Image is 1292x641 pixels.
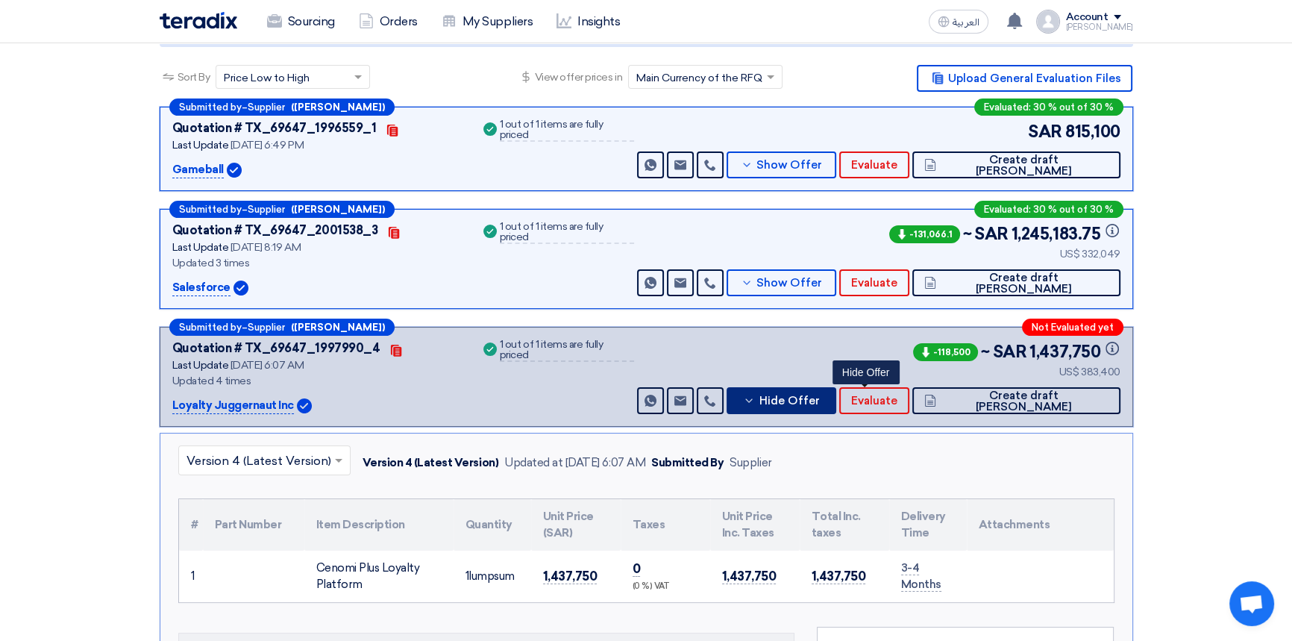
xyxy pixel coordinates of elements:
span: 1 [465,569,469,583]
img: Teradix logo [160,12,237,29]
div: Updated 3 times [172,255,462,271]
span: ~ [981,340,990,364]
img: Verified Account [233,281,248,296]
button: Create draft [PERSON_NAME] [912,269,1120,296]
button: Evaluate [839,269,909,296]
b: ([PERSON_NAME]) [291,322,385,332]
div: (0 %) VAT [633,581,698,593]
span: Create draft [PERSON_NAME] [940,272,1108,295]
th: Part Number [203,499,304,551]
span: Supplier [248,102,285,112]
div: 1 out of 1 items are fully priced [500,340,634,362]
button: Show Offer [727,269,837,296]
div: Evaluated: 30 % out of 30 % [974,201,1123,218]
span: Submitted by [179,204,242,214]
span: 0 [633,561,641,577]
div: [PERSON_NAME] [1066,23,1133,31]
div: – [169,99,395,116]
img: Verified Account [227,163,242,178]
th: Unit Price (SAR) [531,499,621,551]
span: Last Update [172,241,229,254]
span: Supplier [248,204,285,214]
span: Hide Offer [759,395,819,407]
span: Not Evaluated yet [1032,322,1114,332]
span: [DATE] 6:07 AM [231,359,304,372]
a: Orders [347,5,430,38]
span: Sort By [178,69,210,85]
th: Unit Price Inc. Taxes [710,499,800,551]
div: Account [1066,11,1108,24]
div: Hide Offer [832,360,900,384]
span: Submitted by [179,322,242,332]
button: Upload General Evaluation Files [917,65,1132,92]
th: Quantity [454,499,531,551]
b: ([PERSON_NAME]) [291,204,385,214]
img: Verified Account [297,398,312,413]
span: Supplier [248,322,285,332]
span: Last Update [172,139,229,151]
b: ([PERSON_NAME]) [291,102,385,112]
div: – [169,201,395,218]
p: Loyalty Juggernaut Inc [172,397,294,415]
button: Create draft [PERSON_NAME] [912,387,1120,414]
span: Evaluate [851,395,897,407]
div: Evaluated: 30 % out of 30 % [974,99,1123,116]
span: 3-4 Months [901,561,941,592]
span: Show Offer [756,160,822,171]
div: Updated 4 times [172,373,462,389]
span: [DATE] 6:49 PM [231,139,304,151]
a: Sourcing [255,5,347,38]
span: 1,437,750 [543,569,598,584]
span: [DATE] 8:19 AM [231,241,301,254]
th: Attachments [967,499,1114,551]
div: Quotation # TX_69647_2001538_3 [172,222,378,240]
span: 1,245,183.75 [1012,222,1120,246]
div: 1 out of 1 items are fully priced [500,119,634,142]
a: Insights [545,5,632,38]
div: Cenomi Plus Loyalty Platform [316,560,442,593]
button: العربية [929,10,988,34]
div: Submitted By [651,454,724,472]
button: Create draft [PERSON_NAME] [912,151,1120,178]
div: Version 4 (Latest Version) [363,454,499,472]
td: lumpsum [454,551,531,602]
span: View offer prices in [535,69,622,85]
td: 1 [179,551,203,602]
div: 1 out of 1 items are fully priced [500,222,634,244]
span: SAR [1028,119,1062,144]
div: Updated at [DATE] 6:07 AM [504,454,645,472]
a: My Suppliers [430,5,545,38]
th: Taxes [621,499,710,551]
div: Supplier [730,454,771,472]
span: ~ [963,222,972,246]
span: -131,066.1 [889,225,960,243]
div: US$ 332,049 [886,246,1120,262]
span: العربية [953,17,979,28]
div: – [169,319,395,336]
button: Evaluate [839,151,909,178]
span: Price Low to High [224,70,310,86]
th: Total Inc. taxes [800,499,889,551]
span: 1,437,750 [812,569,866,584]
button: Show Offer [727,151,837,178]
p: Salesforce [172,279,231,297]
th: # [179,499,203,551]
a: Open chat [1229,581,1274,626]
span: 815,100 [1065,119,1120,144]
div: US$ 383,400 [910,364,1120,380]
th: Item Description [304,499,454,551]
button: Hide Offer [727,387,837,414]
span: SAR [974,222,1009,246]
div: Quotation # TX_69647_1997990_4 [172,340,380,357]
span: Last Update [172,359,229,372]
div: Quotation # TX_69647_1996559_1 [172,119,377,137]
span: Show Offer [756,278,822,289]
span: -118,500 [913,343,978,361]
th: Delivery Time [889,499,967,551]
span: Submitted by [179,102,242,112]
img: profile_test.png [1036,10,1060,34]
span: Evaluate [851,278,897,289]
span: Create draft [PERSON_NAME] [940,154,1108,177]
span: 1,437,750 [722,569,777,584]
p: Gameball [172,161,224,179]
